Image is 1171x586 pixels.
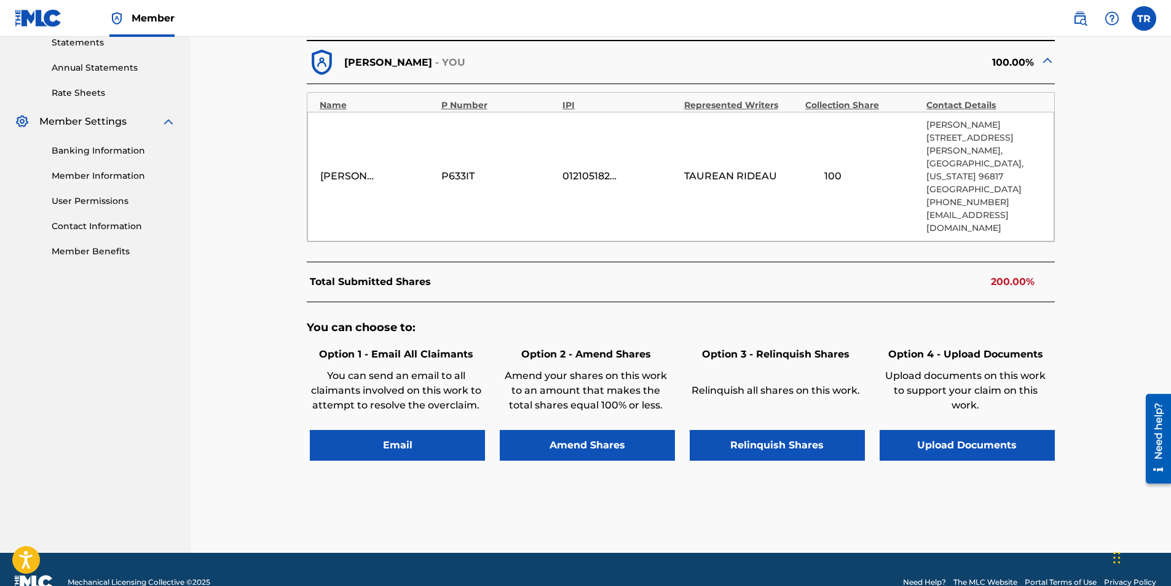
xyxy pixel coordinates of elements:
img: MLC Logo [15,9,62,27]
p: [GEOGRAPHIC_DATA], [US_STATE] 96817 [926,157,1041,183]
div: P Number [441,99,556,112]
div: Help [1100,6,1124,31]
p: [STREET_ADDRESS][PERSON_NAME], [926,131,1041,157]
a: Member Information [52,170,176,182]
div: IPI [562,99,677,112]
img: Member Settings [15,114,30,129]
iframe: Chat Widget [1110,527,1171,586]
img: Top Rightsholder [109,11,124,26]
p: [PERSON_NAME] [344,55,432,70]
p: [EMAIL_ADDRESS][DOMAIN_NAME] [926,209,1041,235]
iframe: Resource Center [1137,389,1171,488]
img: expand [161,114,176,129]
img: expand-cell-toggle [1040,53,1055,68]
button: Upload Documents [880,430,1055,461]
img: help [1105,11,1119,26]
a: Banking Information [52,144,176,157]
button: Email [310,430,485,461]
p: Relinquish all shares on this work. [690,383,862,398]
a: Member Benefits [52,245,176,258]
div: 100.00% [681,47,1055,77]
div: Contact Details [926,99,1041,112]
h6: Option 4 - Upload Documents [880,347,1052,362]
a: Statements [52,36,176,49]
p: [PERSON_NAME] [926,119,1041,131]
span: Member Settings [39,114,127,129]
div: Drag [1113,539,1121,576]
h6: Option 1 - Email All Claimants [310,347,482,362]
a: Contact Information [52,220,176,233]
p: Upload documents on this work to support your claim on this work. [880,369,1052,413]
p: [PHONE_NUMBER] [926,196,1041,209]
p: [GEOGRAPHIC_DATA] [926,183,1041,196]
h6: Option 2 - Amend Shares [500,347,672,362]
img: dfb38c8551f6dcc1ac04.svg [307,47,337,77]
button: Relinquish Shares [690,430,865,461]
p: Amend your shares on this work to an amount that makes the total shares equal 100% or less. [500,369,672,413]
h5: You can choose to: [307,321,1055,335]
span: TAUREAN RIDEAU [684,169,777,184]
p: Total Submitted Shares [310,275,431,289]
p: 200.00% [991,275,1035,289]
p: You can send an email to all claimants involved on this work to attempt to resolve the overclaim. [310,369,482,413]
a: Public Search [1068,6,1092,31]
img: search [1073,11,1087,26]
div: User Menu [1132,6,1156,31]
a: Rate Sheets [52,87,176,100]
div: Name [320,99,435,112]
div: Collection Share [805,99,920,112]
a: Annual Statements [52,61,176,74]
h6: Option 3 - Relinquish Shares [690,347,862,362]
p: - YOU [435,55,466,70]
button: Amend Shares [500,430,675,461]
a: User Permissions [52,195,176,208]
span: Member [132,11,175,25]
div: Represented Writers [684,99,799,112]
